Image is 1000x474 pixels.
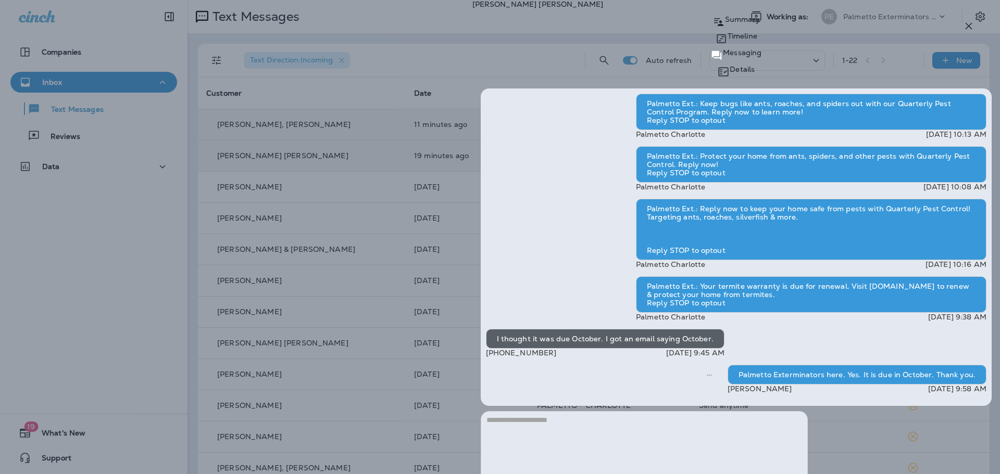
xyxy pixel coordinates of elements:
[728,365,986,385] div: Palmetto Exterminators here. Yes. It is due in October. Thank you.
[730,65,755,73] p: Details
[636,183,706,191] p: Palmetto Charlotte
[725,15,760,23] p: Summary
[636,130,706,138] p: Palmetto Charlotte
[636,260,706,268] p: Palmetto Charlotte
[723,48,761,57] p: Messaging
[926,260,986,268] p: [DATE] 10:16 AM
[666,349,724,357] p: [DATE] 9:45 AM
[636,94,986,130] div: Palmetto Ext.: Keep bugs like ants, roaches, and spiders out with our Quarterly Pest Control Prog...
[707,369,712,379] span: Sent
[636,146,986,183] div: Palmetto Ext.: Protect your home from ants, spiders, and other pests with Quarterly Pest Control....
[728,385,792,393] p: [PERSON_NAME]
[636,313,706,321] p: Palmetto Charlotte
[636,199,986,260] div: Palmetto Ext.: Reply now to keep your home safe from pests with Quarterly Pest Control! Targeting...
[923,183,986,191] p: [DATE] 10:08 AM
[636,276,986,313] div: Palmetto Ext.: Your termite warranty is due for renewal. Visit [DOMAIN_NAME] to renew & protect y...
[486,349,557,357] p: [PHONE_NUMBER]
[928,313,986,321] p: [DATE] 9:38 AM
[928,385,986,393] p: [DATE] 9:58 AM
[728,32,757,40] p: Timeline
[486,329,724,349] div: I thought it was due October. I got an email saying October.
[926,130,986,138] p: [DATE] 10:13 AM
